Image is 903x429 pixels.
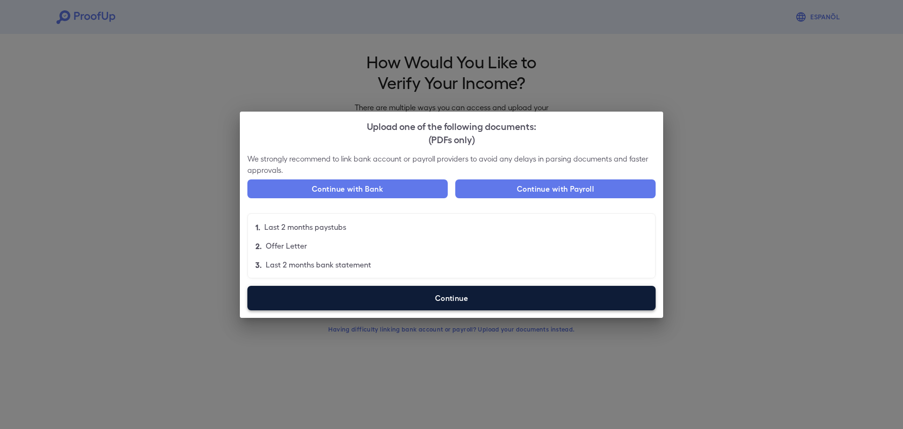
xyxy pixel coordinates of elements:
p: 1. [255,221,261,233]
div: (PDFs only) [247,132,656,146]
h2: Upload one of the following documents: [240,112,663,153]
button: Continue with Bank [247,179,448,198]
label: Continue [247,286,656,310]
button: Continue with Payroll [455,179,656,198]
p: Last 2 months bank statement [266,259,371,270]
p: We strongly recommend to link bank account or payroll providers to avoid any delays in parsing do... [247,153,656,176]
p: Last 2 months paystubs [264,221,346,233]
p: Offer Letter [266,240,307,251]
p: 2. [255,240,262,251]
p: 3. [255,259,262,270]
